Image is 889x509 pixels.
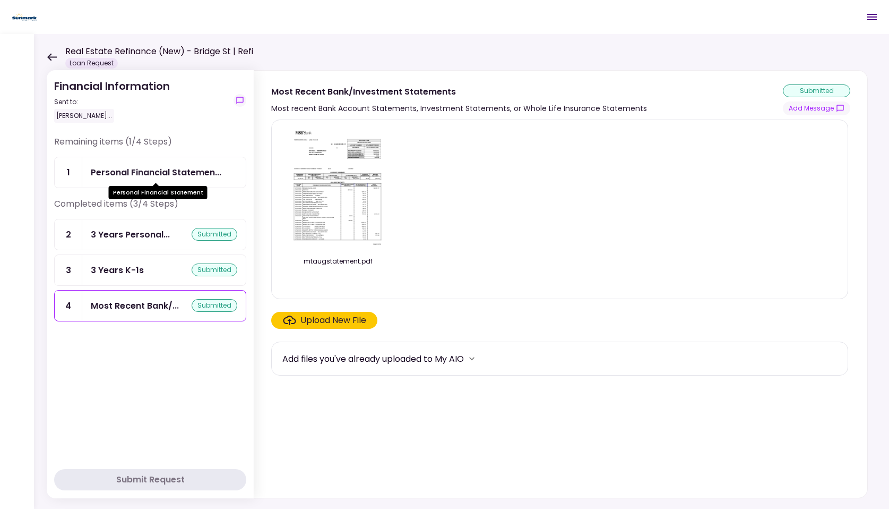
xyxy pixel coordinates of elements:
div: 3 Years Personal Federal and State Tax Returns [91,228,170,241]
div: Loan Request [65,58,118,69]
a: 23 Years Personal Federal and State Tax Returnssubmitted [54,219,246,250]
button: show-messages [234,94,246,107]
div: Upload New File [300,314,366,327]
div: submitted [192,264,237,276]
button: more [464,351,480,367]
div: submitted [192,299,237,312]
div: [PERSON_NAME]... [54,109,114,123]
span: Click here to upload the required document [271,312,377,329]
div: 1 [55,157,82,188]
div: 3 Years K-1s [91,264,144,277]
div: Add files you've already uploaded to My AIO [282,352,464,366]
div: 4 [55,291,82,321]
div: Completed items (3/4 Steps) [54,198,246,219]
div: Most recent Bank Account Statements, Investment Statements, or Whole Life Insurance Statements [271,102,647,115]
img: Partner icon [11,9,39,25]
div: Personal Financial Statement [91,166,221,179]
div: Personal Financial Statement [109,186,208,199]
h1: Real Estate Refinance (New) - Bridge St | Refi [65,45,253,58]
a: 33 Years K-1ssubmitted [54,254,246,286]
div: 3 [55,255,82,285]
div: Financial Information [54,78,170,123]
div: Most Recent Bank/Investment Statements [91,299,179,312]
div: submitted [192,228,237,241]
a: 4Most Recent Bank/Investment Statementssubmitted [54,290,246,321]
a: 1Personal Financial Statement [54,157,246,188]
button: show-messages [783,101,850,115]
div: Sent to: [54,97,170,107]
div: Most Recent Bank/Investment Statements [271,85,647,98]
div: submitted [783,84,850,97]
div: Remaining items (1/4 Steps) [54,135,246,157]
div: Most Recent Bank/Investment StatementsMost recent Bank Account Statements, Investment Statements,... [254,70,868,498]
button: Submit Request [54,469,246,490]
div: mtaugstatement.pdf [282,257,394,266]
div: Submit Request [116,473,185,486]
div: 2 [55,219,82,250]
button: Open menu [859,4,885,30]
